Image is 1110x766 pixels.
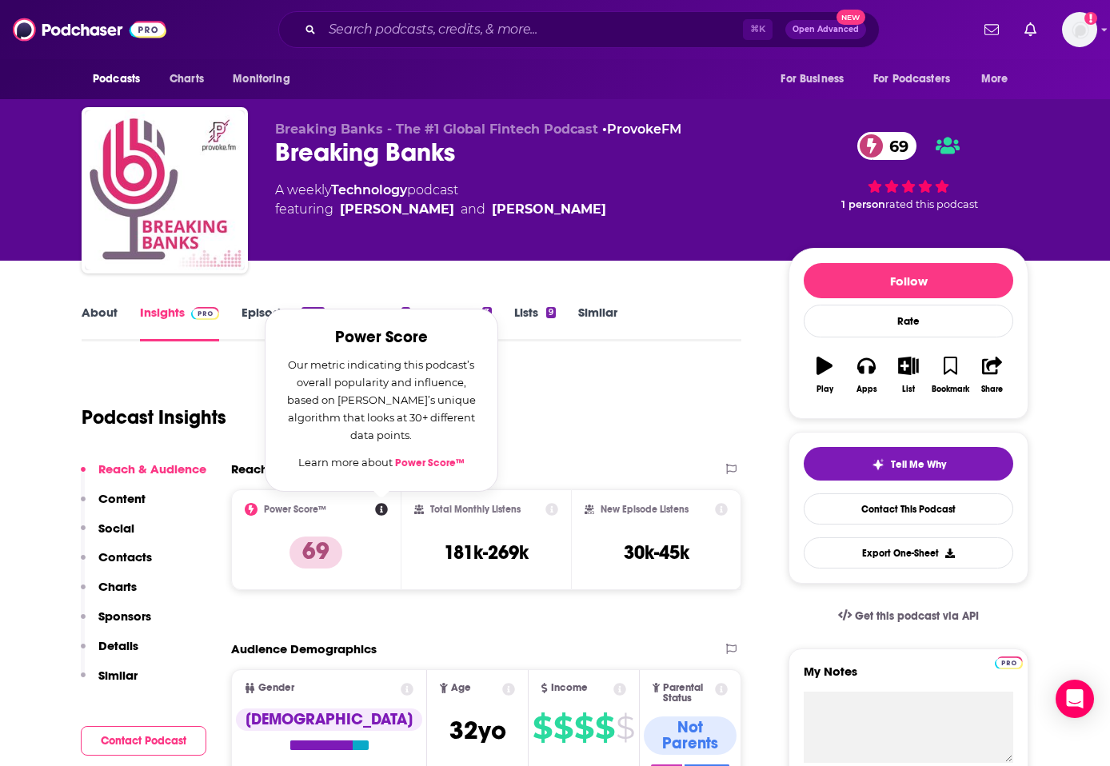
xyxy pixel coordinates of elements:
[401,307,409,318] div: 1
[1018,16,1043,43] a: Show notifications dropdown
[222,64,310,94] button: open menu
[856,385,877,394] div: Apps
[981,68,1008,90] span: More
[275,122,598,137] span: Breaking Banks - The #1 Global Fintech Podcast
[789,122,1028,221] div: 69 1 personrated this podcast
[275,200,606,219] span: featuring
[1062,12,1097,47] span: Logged in as hopeksander1
[825,596,992,636] a: Get this podcast via API
[231,461,268,477] h2: Reach
[430,504,521,515] h2: Total Monthly Listens
[624,541,689,565] h3: 30k-45k
[285,329,478,346] h2: Power Score
[81,726,206,756] button: Contact Podcast
[13,14,166,45] img: Podchaser - Follow, Share and Rate Podcasts
[1084,12,1097,25] svg: Add a profile image
[85,110,245,270] img: Breaking Banks
[278,11,880,48] div: Search podcasts, credits, & more...
[81,579,137,608] button: Charts
[602,122,681,137] span: •
[331,182,407,197] a: Technology
[285,356,478,444] p: Our metric indicating this podcast’s overall popularity and influence, based on [PERSON_NAME]’s u...
[533,715,552,740] span: $
[891,458,946,471] span: Tell Me Why
[82,64,161,94] button: open menu
[451,683,471,693] span: Age
[804,447,1013,481] button: tell me why sparkleTell Me Why
[872,458,884,471] img: tell me why sparkle
[607,122,681,137] a: ProvokeFM
[845,346,887,404] button: Apps
[793,26,859,34] span: Open Advanced
[236,708,422,731] div: [DEMOGRAPHIC_DATA]
[82,305,118,341] a: About
[804,537,1013,569] button: Export One-Sheet
[444,541,529,565] h3: 181k-269k
[93,68,140,90] span: Podcasts
[578,305,617,341] a: Similar
[81,668,138,697] button: Similar
[841,198,885,210] span: 1 person
[781,68,844,90] span: For Business
[275,181,606,219] div: A weekly podcast
[81,638,138,668] button: Details
[981,385,1003,394] div: Share
[82,405,226,429] h1: Podcast Insights
[461,200,485,219] span: and
[514,305,556,341] a: Lists9
[595,715,614,740] span: $
[785,20,866,39] button: Open AdvancedNew
[98,638,138,653] p: Details
[995,654,1023,669] a: Pro website
[1062,12,1097,47] img: User Profile
[663,683,712,704] span: Parental Status
[264,504,326,515] h2: Power Score™
[258,683,294,693] span: Gender
[285,453,478,472] p: Learn more about
[873,132,916,160] span: 69
[804,493,1013,525] a: Contact This Podcast
[863,64,973,94] button: open menu
[546,307,556,318] div: 9
[301,307,325,318] div: 1435
[81,608,151,638] button: Sponsors
[855,609,979,623] span: Get this podcast via API
[322,17,743,42] input: Search podcasts, credits, & more...
[836,10,865,25] span: New
[231,641,377,656] h2: Audience Demographics
[873,68,950,90] span: For Podcasters
[616,715,634,740] span: $
[81,549,152,579] button: Contacts
[1062,12,1097,47] button: Show profile menu
[98,608,151,624] p: Sponsors
[804,305,1013,337] div: Rate
[98,579,137,594] p: Charts
[644,716,737,755] div: Not Parents
[98,549,152,565] p: Contacts
[233,68,289,90] span: Monitoring
[191,307,219,320] img: Podchaser Pro
[804,664,1013,692] label: My Notes
[98,491,146,506] p: Content
[98,521,134,536] p: Social
[98,668,138,683] p: Similar
[601,504,689,515] h2: New Episode Listens
[81,521,134,550] button: Social
[932,385,969,394] div: Bookmark
[347,305,409,341] a: Reviews1
[804,263,1013,298] button: Follow
[888,346,929,404] button: List
[140,305,219,341] a: InsightsPodchaser Pro
[902,385,915,394] div: List
[159,64,214,94] a: Charts
[449,715,506,746] span: 32 yo
[433,305,492,341] a: Credits3
[340,200,454,219] a: Brett King
[242,305,325,341] a: Episodes1435
[492,200,606,219] a: JP Nicols
[395,457,465,469] a: Power Score™
[857,132,916,160] a: 69
[98,461,206,477] p: Reach & Audience
[972,346,1013,404] button: Share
